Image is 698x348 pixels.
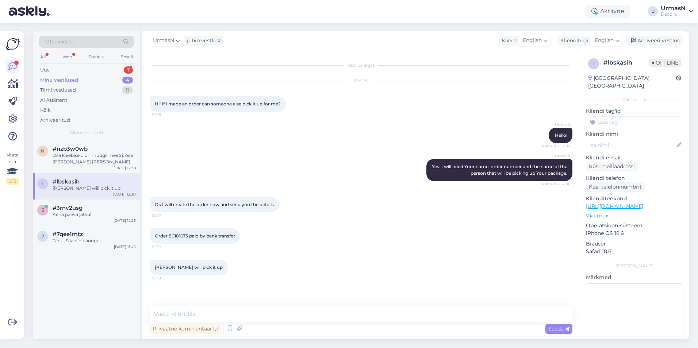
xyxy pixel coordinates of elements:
[61,52,74,62] div: Web
[586,116,683,127] input: Lisa tag
[586,96,683,103] div: Kliendi info
[586,107,683,115] p: Kliendi tag'id
[555,132,567,138] span: Hello!
[152,112,179,117] span: 12:05
[122,77,133,84] div: 4
[543,122,570,127] span: UrmasN
[53,178,80,185] span: #lbskasih
[42,181,44,186] span: l
[152,244,179,250] span: 12:29
[603,58,649,67] div: # lbskasih
[557,37,588,45] div: Klienditugi
[40,77,78,84] div: Minu vestlused
[586,203,643,209] a: [URL][DOMAIN_NAME]
[114,218,136,223] div: [DATE] 12:25
[150,62,572,69] div: Vestlus algas
[41,148,45,154] span: n
[586,240,683,248] p: Brauser
[40,117,70,124] div: Arhiveeritud
[586,195,683,202] p: Klienditeekond
[6,152,19,185] div: Vaata siia
[155,264,223,270] span: [PERSON_NAME] will pick it up
[40,97,67,104] div: AI Assistent
[588,74,676,90] div: [GEOGRAPHIC_DATA], [GEOGRAPHIC_DATA]
[122,86,133,94] div: 11
[70,129,103,136] span: Minu vestlused
[153,36,174,45] span: UrmasN
[586,212,683,219] p: Vaata edasi ...
[586,274,683,281] p: Märkmed
[661,11,686,17] div: Decora
[150,324,221,334] div: Privaatne kommentaar
[42,207,44,213] span: 3
[155,202,274,207] span: Ok I will create the order now and send you the details
[119,52,134,62] div: Email
[586,154,683,162] p: Kliendi email
[114,244,136,250] div: [DATE] 11:45
[6,37,20,51] img: Askly Logo
[543,153,570,159] span: UrmasN
[40,86,76,94] div: Tiimi vestlused
[661,5,686,11] div: UrmasN
[432,164,568,176] span: Yes. I will need Your name, order number and the name of the person that will be picking up Your ...
[152,213,179,218] span: 12:07
[586,263,683,269] div: [PERSON_NAME]
[53,211,136,218] div: Kena päeva jätku!
[586,5,630,18] div: Aktiivne
[586,248,683,255] p: Safari 18.6
[542,181,570,187] span: Nähtud ✓ 12:06
[53,231,83,237] span: #7qee1mtz
[124,66,133,74] div: 1
[53,185,136,192] div: [PERSON_NAME] will pick it up
[152,275,179,281] span: 12:30
[155,233,235,239] span: Order 80181673 paid by bank transfer
[649,59,681,67] span: Offline
[648,6,658,16] div: U
[39,52,47,62] div: All
[586,182,645,192] div: Küsi telefoninumbrit
[542,143,570,149] span: Nähtud ✓ 12:05
[626,36,683,46] div: Arhiveeri vestlus
[586,174,683,182] p: Kliendi telefon
[53,152,136,165] div: Osa kleebiseid on müügil meetri, osa [PERSON_NAME] [PERSON_NAME].
[523,36,542,45] span: English
[592,61,595,66] span: l
[114,165,136,171] div: [DATE] 12:38
[586,222,683,229] p: Operatsioonisüsteem
[184,37,221,45] div: juhib vestlust
[40,66,49,74] div: Uus
[45,38,74,46] span: Otsi kliente
[595,36,614,45] span: English
[53,237,136,244] div: Tänu. Saatsin päringu
[40,107,51,114] div: Kõik
[499,37,517,45] div: Klient
[150,77,572,84] div: [DATE]
[87,52,105,62] div: Socials
[586,130,683,138] p: Kliendi nimi
[113,192,136,197] div: [DATE] 12:30
[53,205,83,211] span: #3rnv2usg
[6,178,19,185] div: 2 / 3
[53,146,88,152] span: #nzb3w0wb
[155,101,281,107] span: Hi! If I made an order can someone else pick it up for me?
[42,233,44,239] span: 7
[586,141,675,149] input: Lisa nimi
[586,162,638,171] div: Küsi meiliaadressi
[548,325,569,332] span: Saada
[661,5,694,17] a: UrmasNDecora
[586,229,683,237] p: iPhone OS 18.6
